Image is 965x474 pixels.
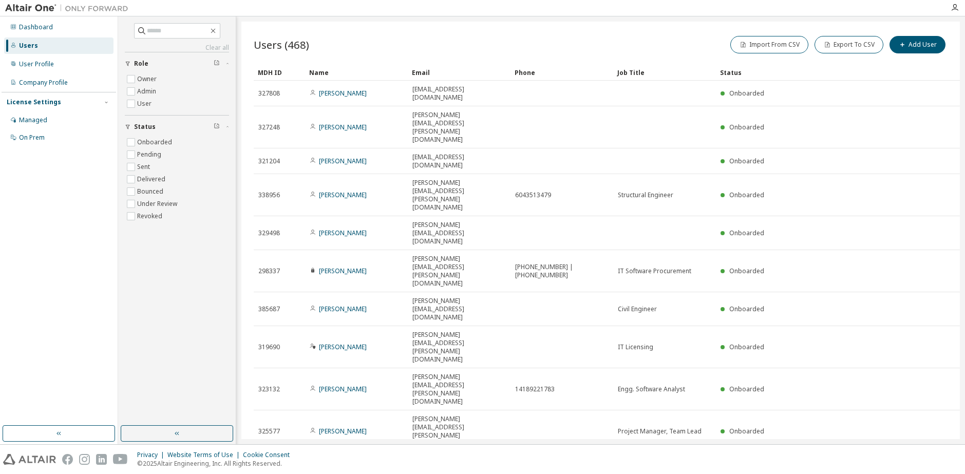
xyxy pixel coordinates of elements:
[412,179,506,212] span: [PERSON_NAME][EMAIL_ADDRESS][PERSON_NAME][DOMAIN_NAME]
[134,123,156,131] span: Status
[137,210,164,222] label: Revoked
[729,191,764,199] span: Onboarded
[79,454,90,465] img: instagram.svg
[729,385,764,393] span: Onboarded
[729,89,764,98] span: Onboarded
[125,52,229,75] button: Role
[258,64,301,81] div: MDH ID
[319,385,367,393] a: [PERSON_NAME]
[730,36,808,53] button: Import From CSV
[319,229,367,237] a: [PERSON_NAME]
[137,185,165,198] label: Bounced
[515,191,551,199] span: 6043513479
[19,79,68,87] div: Company Profile
[19,134,45,142] div: On Prem
[515,263,609,279] span: [PHONE_NUMBER] | [PHONE_NUMBER]
[137,136,174,148] label: Onboarded
[167,451,243,459] div: Website Terms of Use
[618,427,702,435] span: Project Manager, Team Lead
[319,427,367,435] a: [PERSON_NAME]
[258,343,280,351] span: 319690
[258,427,280,435] span: 325577
[258,305,280,313] span: 385687
[412,415,506,448] span: [PERSON_NAME][EMAIL_ADDRESS][PERSON_NAME][DOMAIN_NAME]
[618,267,691,275] span: IT Software Procurement
[729,157,764,165] span: Onboarded
[412,255,506,288] span: [PERSON_NAME][EMAIL_ADDRESS][PERSON_NAME][DOMAIN_NAME]
[254,37,309,52] span: Users (468)
[319,305,367,313] a: [PERSON_NAME]
[412,85,506,102] span: [EMAIL_ADDRESS][DOMAIN_NAME]
[243,451,296,459] div: Cookie Consent
[319,157,367,165] a: [PERSON_NAME]
[319,89,367,98] a: [PERSON_NAME]
[729,305,764,313] span: Onboarded
[137,161,152,173] label: Sent
[412,111,506,144] span: [PERSON_NAME][EMAIL_ADDRESS][PERSON_NAME][DOMAIN_NAME]
[412,221,506,245] span: [PERSON_NAME][EMAIL_ADDRESS][DOMAIN_NAME]
[618,305,657,313] span: Civil Engineer
[137,148,163,161] label: Pending
[19,42,38,50] div: Users
[137,98,154,110] label: User
[412,64,506,81] div: Email
[137,451,167,459] div: Privacy
[729,427,764,435] span: Onboarded
[258,89,280,98] span: 327808
[137,85,158,98] label: Admin
[617,64,712,81] div: Job Title
[515,385,555,393] span: 14189221783
[618,191,673,199] span: Structural Engineer
[412,297,506,321] span: [PERSON_NAME][EMAIL_ADDRESS][DOMAIN_NAME]
[618,343,653,351] span: IT Licensing
[319,191,367,199] a: [PERSON_NAME]
[214,123,220,131] span: Clear filter
[309,64,404,81] div: Name
[258,267,280,275] span: 298337
[258,229,280,237] span: 329498
[96,454,107,465] img: linkedin.svg
[7,98,61,106] div: License Settings
[19,23,53,31] div: Dashboard
[3,454,56,465] img: altair_logo.svg
[62,454,73,465] img: facebook.svg
[890,36,945,53] button: Add User
[134,60,148,68] span: Role
[319,267,367,275] a: [PERSON_NAME]
[137,73,159,85] label: Owner
[319,343,367,351] a: [PERSON_NAME]
[729,343,764,351] span: Onboarded
[618,385,685,393] span: Engg. Software Analyst
[137,173,167,185] label: Delivered
[19,116,47,124] div: Managed
[258,123,280,131] span: 327248
[137,198,179,210] label: Under Review
[319,123,367,131] a: [PERSON_NAME]
[125,44,229,52] a: Clear all
[815,36,883,53] button: Export To CSV
[412,331,506,364] span: [PERSON_NAME][EMAIL_ADDRESS][PERSON_NAME][DOMAIN_NAME]
[412,373,506,406] span: [PERSON_NAME][EMAIL_ADDRESS][PERSON_NAME][DOMAIN_NAME]
[214,60,220,68] span: Clear filter
[412,153,506,169] span: [EMAIL_ADDRESS][DOMAIN_NAME]
[729,229,764,237] span: Onboarded
[258,385,280,393] span: 323132
[125,116,229,138] button: Status
[258,191,280,199] span: 338956
[5,3,134,13] img: Altair One
[258,157,280,165] span: 321204
[729,267,764,275] span: Onboarded
[137,459,296,468] p: © 2025 Altair Engineering, Inc. All Rights Reserved.
[729,123,764,131] span: Onboarded
[19,60,54,68] div: User Profile
[113,454,128,465] img: youtube.svg
[515,64,609,81] div: Phone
